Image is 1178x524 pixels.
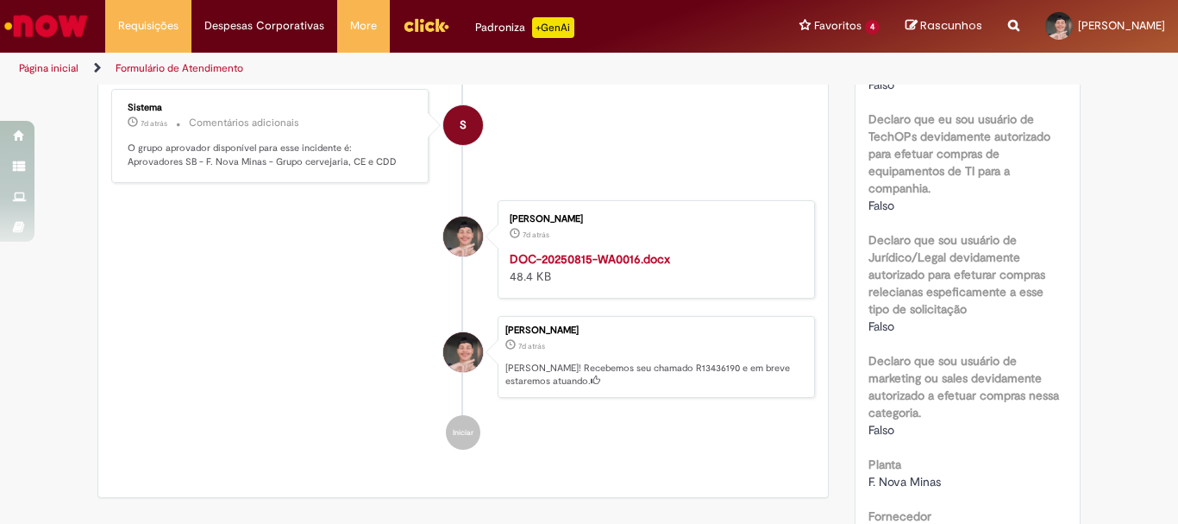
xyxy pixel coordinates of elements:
[141,118,167,129] time: 21/08/2025 13:03:08
[510,250,797,285] div: 48.4 KB
[510,251,670,267] a: DOC-20250815-WA0016.docx
[19,61,78,75] a: Página inicial
[128,103,415,113] div: Sistema
[1078,18,1165,33] span: [PERSON_NAME]
[443,105,483,145] div: System
[868,77,894,92] span: Falso
[905,18,982,35] a: Rascunhos
[505,362,805,388] p: [PERSON_NAME]! Recebemos seu chamado R13436190 e em breve estaremos atuando.
[868,422,894,438] span: Falso
[350,17,377,35] span: More
[868,111,1050,196] b: Declaro que eu sou usuário de TechOPs devidamente autorizado para efetuar compras de equipamentos...
[128,142,415,168] p: O grupo aprovador disponível para esse incidente é: Aprovadores SB - F. Nova Minas - Grupo cervej...
[868,232,1045,317] b: Declaro que sou usuário de Jurídico/Legal devidamente autorizado para efeturar compras relecianas...
[868,508,931,524] b: Fornecedor
[2,9,91,43] img: ServiceNow
[865,20,880,35] span: 4
[523,230,549,240] time: 21/08/2025 13:02:44
[505,325,805,336] div: [PERSON_NAME]
[868,319,894,334] span: Falso
[532,17,574,38] p: +GenAi
[868,457,901,472] b: Planta
[141,118,167,129] span: 7d atrás
[460,104,467,146] span: S
[518,341,545,351] span: 7d atrás
[204,17,324,35] span: Despesas Corporativas
[868,474,941,489] span: F. Nova Minas
[403,12,449,38] img: click_logo_yellow_360x200.png
[443,217,483,256] div: Aurissergio De Assis Pereira
[510,214,797,224] div: [PERSON_NAME]
[523,230,549,240] span: 7d atrás
[116,61,243,75] a: Formulário de Atendimento
[111,316,815,399] li: Aurissergio De Assis Pereira
[189,116,299,130] small: Comentários adicionais
[868,198,894,213] span: Falso
[518,341,545,351] time: 21/08/2025 13:02:59
[868,353,1059,420] b: Declaro que sou usuário de marketing ou sales devidamente autorizado a efetuar compras nessa cate...
[443,332,483,372] div: Aurissergio De Assis Pereira
[118,17,179,35] span: Requisições
[13,53,773,85] ul: Trilhas de página
[920,17,982,34] span: Rascunhos
[475,17,574,38] div: Padroniza
[814,17,862,35] span: Favoritos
